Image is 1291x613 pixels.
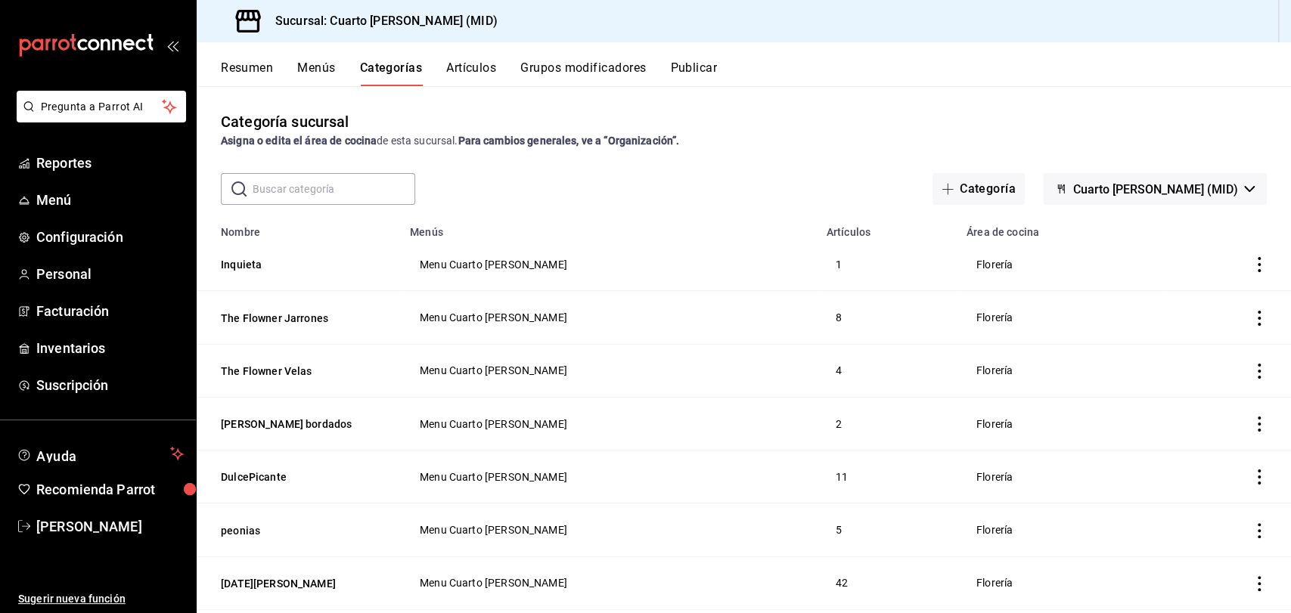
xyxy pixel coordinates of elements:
[263,12,498,30] h3: Sucursal: Cuarto [PERSON_NAME] (MID)
[401,217,818,238] th: Menús
[17,91,186,122] button: Pregunta a Parrot AI
[1043,173,1267,205] button: Cuarto [PERSON_NAME] (MID)
[420,577,799,588] span: Menu Cuarto [PERSON_NAME]
[41,99,163,115] span: Pregunta a Parrot AI
[36,301,184,321] span: Facturación
[420,365,799,376] span: Menu Cuarto [PERSON_NAME]
[36,444,164,463] span: Ayuda
[36,479,184,500] span: Recomienda Parrot
[976,472,1143,482] span: Florería
[221,576,372,591] button: [DATE][PERSON_NAME]
[1252,311,1267,326] button: actions
[36,375,184,395] span: Suscripción
[446,60,496,86] button: Artículos
[221,60,1291,86] div: navigation tabs
[253,174,415,204] input: Buscar categoría
[670,60,717,86] button: Publicar
[1252,576,1267,591] button: actions
[420,259,799,270] span: Menu Cuarto [PERSON_NAME]
[420,472,799,482] span: Menu Cuarto [PERSON_NAME]
[221,60,273,86] button: Resumen
[818,450,957,503] td: 11
[976,419,1143,429] span: Florería
[1252,469,1267,485] button: actions
[36,264,184,284] span: Personal
[221,110,349,133] div: Categoría sucursal
[36,190,184,210] span: Menú
[297,60,335,86] button: Menús
[933,173,1025,205] button: Categoría
[1252,416,1267,432] button: actions
[11,110,186,125] a: Pregunta a Parrot AI
[420,525,799,535] span: Menu Cuarto [PERSON_NAME]
[221,364,372,379] button: The Flowner Velas
[36,516,184,537] span: [PERSON_NAME]
[976,577,1143,588] span: Florería
[818,238,957,291] td: 1
[420,312,799,323] span: Menu Cuarto [PERSON_NAME]
[36,338,184,358] span: Inventarios
[957,217,1162,238] th: Área de cocina
[1252,364,1267,379] button: actions
[360,60,423,86] button: Categorías
[221,133,1267,149] div: de esta sucursal.
[976,312,1143,323] span: Florería
[1073,182,1238,197] span: Cuarto [PERSON_NAME] (MID)
[818,344,957,397] td: 4
[221,135,377,147] strong: Asigna o edita el área de cocina
[36,153,184,173] span: Reportes
[976,259,1143,270] span: Florería
[221,469,372,485] button: DulcePicante
[976,525,1143,535] span: Florería
[221,523,372,538] button: peonias
[818,217,957,238] th: Artículos
[166,39,178,51] button: open_drawer_menu
[458,135,679,147] strong: Para cambios generales, ve a “Organización”.
[420,419,799,429] span: Menu Cuarto [PERSON_NAME]
[520,60,646,86] button: Grupos modificadores
[818,503,957,556] td: 5
[197,217,401,238] th: Nombre
[818,291,957,344] td: 8
[1252,523,1267,538] button: actions
[976,365,1143,376] span: Florería
[221,257,372,272] button: Inquieta
[36,227,184,247] span: Configuración
[1252,257,1267,272] button: actions
[818,397,957,450] td: 2
[221,311,372,326] button: The Flowner Jarrones
[818,556,957,609] td: 42
[221,416,372,432] button: [PERSON_NAME] bordados
[18,591,184,607] span: Sugerir nueva función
